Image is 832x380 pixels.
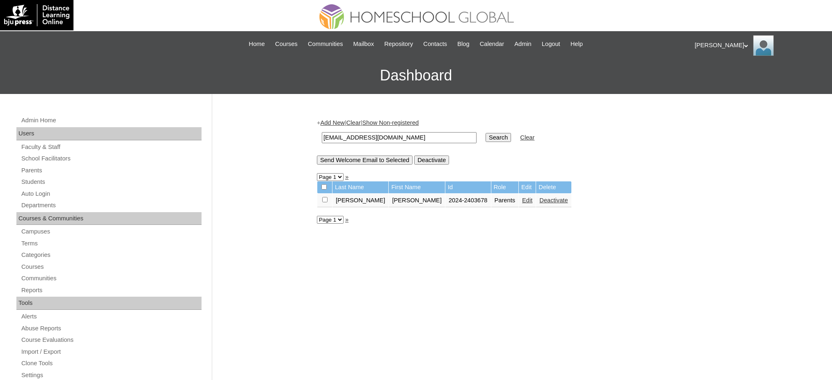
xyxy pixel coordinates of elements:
[16,127,202,140] div: Users
[445,181,491,193] td: Id
[345,174,348,180] a: »
[522,197,532,204] a: Edit
[486,133,511,142] input: Search
[21,335,202,345] a: Course Evaluations
[362,119,419,126] a: Show Non-registered
[320,119,344,126] a: Add New
[520,134,534,141] a: Clear
[332,194,389,208] td: [PERSON_NAME]
[4,57,828,94] h3: Dashboard
[304,39,347,49] a: Communities
[21,250,202,260] a: Categories
[317,156,413,165] input: Send Welcome Email to Selected
[539,197,568,204] a: Deactivate
[275,39,298,49] span: Courses
[21,262,202,272] a: Courses
[380,39,417,49] a: Repository
[453,39,473,49] a: Blog
[476,39,508,49] a: Calendar
[419,39,451,49] a: Contacts
[542,39,560,49] span: Logout
[695,35,824,56] div: [PERSON_NAME]
[21,115,202,126] a: Admin Home
[21,165,202,176] a: Parents
[753,35,774,56] img: Ariane Ebuen
[21,153,202,164] a: School Facilitators
[457,39,469,49] span: Blog
[349,39,378,49] a: Mailbox
[346,119,361,126] a: Clear
[21,347,202,357] a: Import / Export
[21,200,202,211] a: Departments
[21,177,202,187] a: Students
[566,39,587,49] a: Help
[571,39,583,49] span: Help
[317,119,723,164] div: + | |
[21,238,202,249] a: Terms
[389,194,445,208] td: [PERSON_NAME]
[21,285,202,295] a: Reports
[21,189,202,199] a: Auto Login
[249,39,265,49] span: Home
[414,156,449,165] input: Deactivate
[491,194,519,208] td: Parents
[308,39,343,49] span: Communities
[332,181,389,193] td: Last Name
[384,39,413,49] span: Repository
[536,181,571,193] td: Delete
[21,142,202,152] a: Faculty & Staff
[245,39,269,49] a: Home
[16,297,202,310] div: Tools
[16,212,202,225] div: Courses & Communities
[445,194,491,208] td: 2024-2403678
[21,227,202,237] a: Campuses
[538,39,564,49] a: Logout
[519,181,536,193] td: Edit
[491,181,519,193] td: Role
[21,358,202,369] a: Clone Tools
[21,311,202,322] a: Alerts
[21,323,202,334] a: Abuse Reports
[423,39,447,49] span: Contacts
[21,273,202,284] a: Communities
[345,216,348,223] a: »
[389,181,445,193] td: First Name
[4,4,69,26] img: logo-white.png
[480,39,504,49] span: Calendar
[510,39,536,49] a: Admin
[514,39,532,49] span: Admin
[271,39,302,49] a: Courses
[353,39,374,49] span: Mailbox
[322,132,477,143] input: Search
